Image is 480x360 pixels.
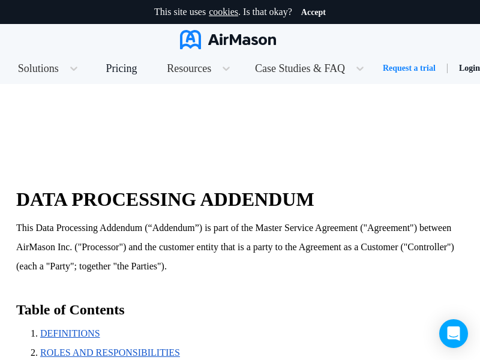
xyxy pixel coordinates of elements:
[209,7,238,17] a: cookies
[40,347,180,358] a: ROLES AND RESPONSIBILITIES
[255,63,345,74] span: Case Studies & FAQ
[106,63,137,74] div: Pricing
[180,30,276,49] img: AirMason Logo
[18,63,59,74] span: Solutions
[106,58,137,79] a: Pricing
[439,319,468,348] div: Open Intercom Messenger
[459,64,480,73] a: Login
[16,180,464,218] h1: DATA PROCESSING ADDENDUM
[446,62,448,73] span: |
[16,295,464,324] h2: Table of Contents
[301,8,326,17] button: Accept cookies
[40,328,100,338] a: DEFINITIONS
[16,218,464,276] p: This Data Processing Addendum (“Addendum”) is part of the Master Service Agreement ("Agreement") ...
[167,63,211,74] span: Resources
[383,62,436,74] a: Request a trial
